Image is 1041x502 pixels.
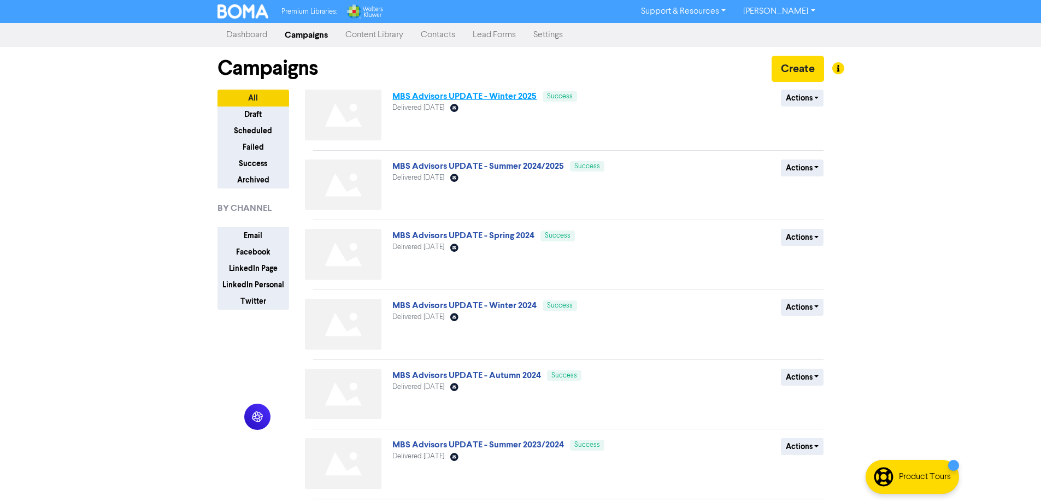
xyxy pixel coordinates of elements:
button: Actions [781,160,824,176]
button: Actions [781,299,824,316]
a: MBS Advisors UPDATE - Spring 2024 [392,230,534,241]
span: Success [574,441,600,448]
a: Contacts [412,24,464,46]
a: MBS Advisors UPDATE - Summer 2023/2024 [392,439,564,450]
span: Success [545,232,571,239]
span: Premium Libraries: [281,8,337,15]
button: Facebook [217,244,289,261]
img: Not found [305,369,381,420]
img: Not found [305,438,381,489]
a: Campaigns [276,24,337,46]
button: Email [217,227,289,244]
img: Not found [305,160,381,210]
a: MBS Advisors UPDATE - Autumn 2024 [392,370,541,381]
iframe: Chat Widget [904,384,1041,502]
span: Success [547,302,573,309]
span: Delivered [DATE] [392,174,444,181]
a: Settings [525,24,572,46]
img: Not found [305,90,381,140]
button: Failed [217,139,289,156]
span: Delivered [DATE] [392,314,444,321]
button: Actions [781,90,824,107]
a: Content Library [337,24,412,46]
button: All [217,90,289,107]
a: Support & Resources [632,3,734,20]
button: Success [217,155,289,172]
span: Delivered [DATE] [392,104,444,111]
button: LinkedIn Page [217,260,289,277]
button: Draft [217,106,289,123]
button: Archived [217,172,289,188]
img: Not found [305,229,381,280]
button: Actions [781,438,824,455]
img: BOMA Logo [217,4,269,19]
span: Success [574,163,600,170]
a: MBS Advisors UPDATE - Winter 2024 [392,300,537,311]
img: Wolters Kluwer [346,4,383,19]
span: Delivered [DATE] [392,453,444,460]
a: Dashboard [217,24,276,46]
a: MBS Advisors UPDATE - Winter 2025 [392,91,537,102]
span: BY CHANNEL [217,202,272,215]
button: Twitter [217,293,289,310]
button: Actions [781,229,824,246]
a: MBS Advisors UPDATE - Summer 2024/2025 [392,161,564,172]
button: Actions [781,369,824,386]
span: Success [551,372,577,379]
span: Delivered [DATE] [392,383,444,391]
a: [PERSON_NAME] [734,3,824,20]
span: Success [547,93,573,100]
button: LinkedIn Personal [217,276,289,293]
button: Scheduled [217,122,289,139]
h1: Campaigns [217,56,318,81]
a: Lead Forms [464,24,525,46]
img: Not found [305,299,381,350]
span: Delivered [DATE] [392,244,444,251]
button: Create [772,56,824,82]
